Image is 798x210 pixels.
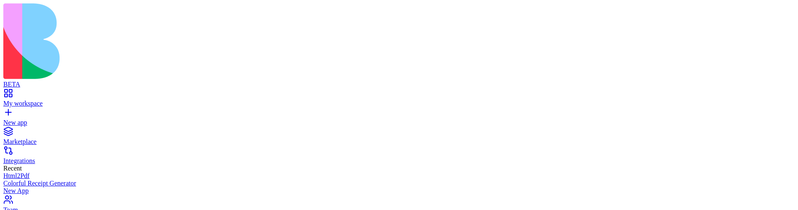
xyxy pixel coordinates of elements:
a: My workspace [3,92,795,107]
div: Marketplace [3,138,795,146]
div: BETA [3,81,795,88]
a: New app [3,111,795,126]
a: BETA [3,73,795,88]
a: Colorful Receipt Generator [3,180,795,187]
div: My workspace [3,100,795,107]
a: New App [3,187,795,195]
a: Marketplace [3,131,795,146]
a: Html2Pdf [3,172,795,180]
img: logo [3,3,337,79]
span: Recent [3,165,22,172]
div: Integrations [3,157,795,165]
div: New app [3,119,795,126]
a: Integrations [3,150,795,165]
